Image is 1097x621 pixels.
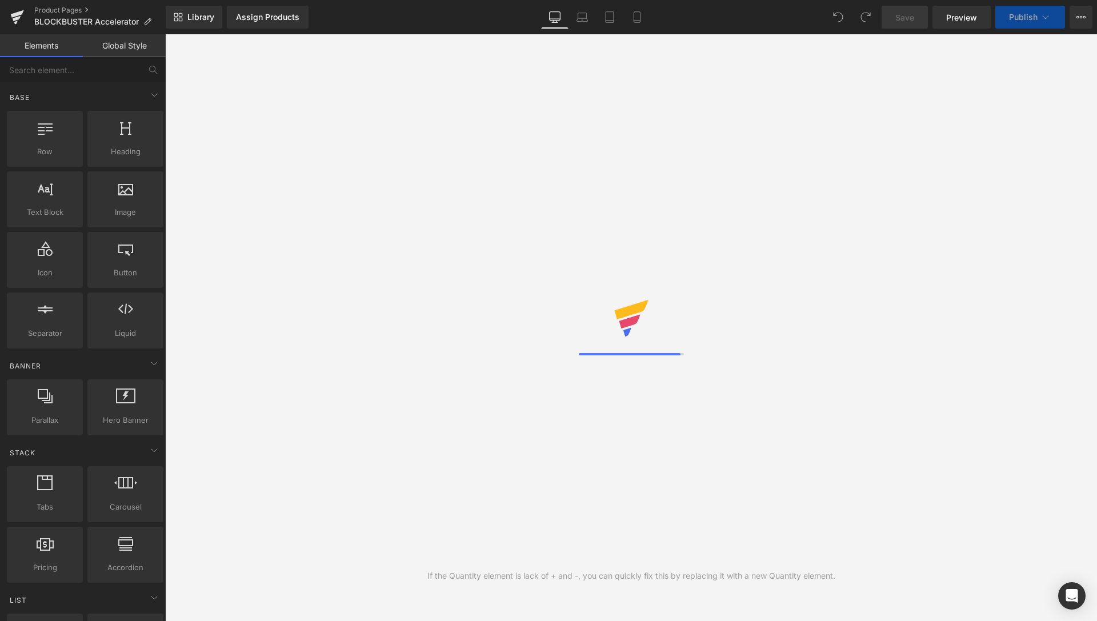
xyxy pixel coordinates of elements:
a: Laptop [568,6,596,29]
div: Assign Products [236,13,299,22]
span: List [9,595,28,606]
span: Text Block [10,206,79,218]
span: Hero Banner [91,414,160,426]
span: Separator [10,327,79,339]
span: Publish [1009,13,1038,22]
button: Redo [854,6,877,29]
a: New Library [166,6,222,29]
div: Open Intercom Messenger [1058,582,1086,610]
span: Button [91,267,160,279]
span: Pricing [10,562,79,574]
div: If the Quantity element is lack of + and -, you can quickly fix this by replacing it with a new Q... [427,570,835,582]
a: Product Pages [34,6,166,15]
span: Save [895,11,914,23]
span: BLOCKBUSTER Accelerator [34,17,139,26]
span: Liquid [91,327,160,339]
span: Parallax [10,414,79,426]
button: Undo [827,6,850,29]
a: Mobile [623,6,651,29]
span: Carousel [91,501,160,513]
span: Image [91,206,160,218]
span: Icon [10,267,79,279]
span: Stack [9,447,37,458]
span: Base [9,92,31,103]
span: Tabs [10,501,79,513]
a: Tablet [596,6,623,29]
span: Library [187,12,214,22]
span: Banner [9,360,42,371]
a: Global Style [83,34,166,57]
span: Heading [91,146,160,158]
span: Accordion [91,562,160,574]
span: Preview [946,11,977,23]
span: Row [10,146,79,158]
a: Desktop [541,6,568,29]
a: Preview [932,6,991,29]
button: Publish [995,6,1065,29]
button: More [1070,6,1092,29]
